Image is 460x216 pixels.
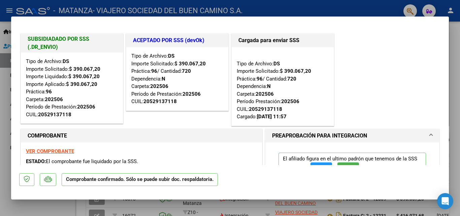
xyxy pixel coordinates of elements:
strong: 720 [182,68,191,74]
p: Comprobante confirmado. Sólo se puede subir doc. respaldatoria. [62,173,218,186]
span: ESTADO: [26,158,46,164]
strong: [DATE] 11:57 [257,114,287,120]
strong: 202506 [150,83,168,89]
p: El afiliado figura en el ultimo padrón que tenemos de la SSS de [278,153,426,178]
strong: 202506 [45,96,63,102]
strong: 720 [287,76,296,82]
h1: PREAPROBACIÓN PARA INTEGRACION [272,132,367,140]
strong: $ 390.067,20 [280,68,311,74]
strong: $ 390.067,20 [69,66,100,72]
strong: COMPROBANTE [28,132,67,139]
h1: SUBSIDIADADO POR SSS (.DR_ENVIO) [28,35,116,51]
strong: $ 390.067,20 [174,61,206,67]
strong: N [267,83,271,89]
span: El comprobante fue liquidado por la SSS. [46,158,138,164]
div: Open Intercom Messenger [437,193,453,209]
strong: $ 390.067,20 [68,73,100,80]
strong: DS [168,53,174,59]
strong: 96 [151,68,157,74]
strong: 96 [46,89,52,95]
strong: 202506 [183,91,201,97]
button: SSS [337,162,359,175]
h1: Cargada para enviar SSS [238,36,327,44]
strong: 202506 [281,98,299,104]
a: VER COMPROBANTE [26,148,74,154]
strong: $ 390.067,20 [66,81,97,87]
strong: DS [63,58,69,64]
strong: 202506 [77,104,95,110]
strong: 202506 [256,91,274,97]
div: Tipo de Archivo: Importe Solicitado: Importe Liquidado: Importe Aplicado: Práctica: Carpeta: Perí... [26,58,118,118]
button: FTP [310,162,332,175]
div: 20529137118 [38,111,71,119]
strong: 96 [257,76,263,82]
mat-expansion-panel-header: PREAPROBACIÓN PARA INTEGRACION [265,129,439,143]
div: 20529137118 [249,105,282,113]
div: Tipo de Archivo: Importe Solicitado: Práctica: / Cantidad: Dependencia: Carpeta: Período de Prest... [131,52,223,105]
h1: ACEPTADO POR SSS (devOk) [133,36,222,44]
div: Tipo de Archivo: Importe Solicitado: Práctica: / Cantidad: Dependencia: Carpeta: Período Prestaci... [237,52,329,121]
div: 20529137118 [143,98,177,105]
strong: N [162,76,165,82]
strong: DS [273,61,280,67]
